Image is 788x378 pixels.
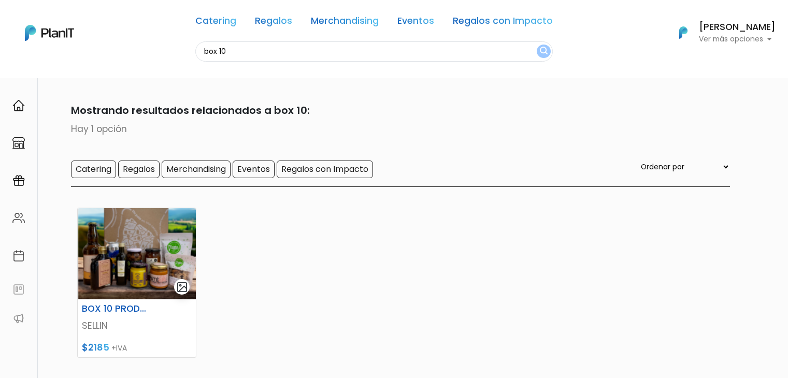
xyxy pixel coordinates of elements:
input: Catering [71,161,116,178]
img: PlanIt Logo [25,25,74,41]
input: Regalos con Impacto [277,161,373,178]
img: gallery-light [176,281,188,293]
input: Merchandising [162,161,231,178]
a: gallery-light BOX 10 PRODUCTOS SELLIN $2185 +IVA [77,208,196,358]
img: campaigns-02234683943229c281be62815700db0a1741e53638e28bf9629b52c665b00959.svg [12,175,25,187]
p: Hay 1 opción [59,122,730,136]
input: Buscá regalos, desayunos, y más [195,41,553,62]
h6: BOX 10 PRODUCTOS [76,303,157,314]
p: Ver más opciones [699,36,776,43]
span: +IVA [111,343,127,353]
a: Catering [195,17,236,29]
a: Merchandising [311,17,379,29]
img: feedback-78b5a0c8f98aac82b08bfc38622c3050aee476f2c9584af64705fc4e61158814.svg [12,283,25,296]
img: people-662611757002400ad9ed0e3c099ab2801c6687ba6c219adb57efc949bc21e19d.svg [12,212,25,224]
img: marketplace-4ceaa7011d94191e9ded77b95e3339b90024bf715f7c57f8cf31f2d8c509eaba.svg [12,137,25,149]
span: $2185 [82,341,109,354]
a: Regalos con Impacto [453,17,553,29]
input: Regalos [118,161,160,178]
p: Mostrando resultados relacionados a box 10: [59,103,730,118]
img: partners-52edf745621dab592f3b2c58e3bca9d71375a7ef29c3b500c9f145b62cc070d4.svg [12,312,25,325]
img: thumb_Captura_de_pantalla_2025-09-08_164940.png [78,208,196,299]
h6: [PERSON_NAME] [699,23,776,32]
a: Regalos [255,17,292,29]
p: SELLIN [82,319,192,332]
a: Eventos [397,17,434,29]
img: calendar-87d922413cdce8b2cf7b7f5f62616a5cf9e4887200fb71536465627b3292af00.svg [12,250,25,262]
img: home-e721727adea9d79c4d83392d1f703f7f8bce08238fde08b1acbfd93340b81755.svg [12,99,25,112]
img: PlanIt Logo [672,21,695,44]
img: search_button-432b6d5273f82d61273b3651a40e1bd1b912527efae98b1b7a1b2c0702e16a8d.svg [540,47,548,56]
button: PlanIt Logo [PERSON_NAME] Ver más opciones [666,19,776,46]
input: Eventos [233,161,275,178]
